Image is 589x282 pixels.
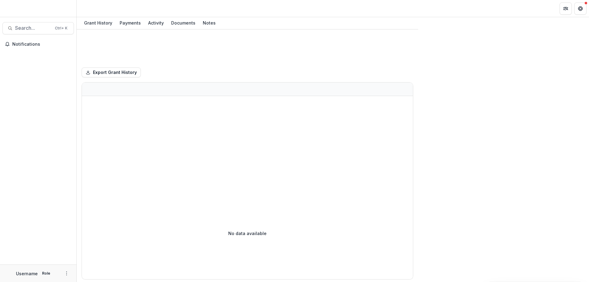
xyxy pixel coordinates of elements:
a: Documents [169,17,198,29]
button: Export Grant History [82,68,141,77]
a: Payments [117,17,143,29]
a: Grant History [82,17,115,29]
button: Notifications [2,39,74,49]
p: No data available [228,230,267,237]
p: Role [40,271,52,276]
a: Notes [200,17,218,29]
p: Username [16,270,38,277]
div: Activity [146,18,166,27]
span: Search... [15,25,51,31]
div: Documents [169,18,198,27]
button: Search... [2,22,74,34]
a: Activity [146,17,166,29]
button: Partners [560,2,572,15]
button: Get Help [574,2,587,15]
span: Notifications [12,42,71,47]
div: Ctrl + K [54,25,69,32]
div: Notes [200,18,218,27]
div: Payments [117,18,143,27]
div: Grant History [82,18,115,27]
button: More [63,270,70,277]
